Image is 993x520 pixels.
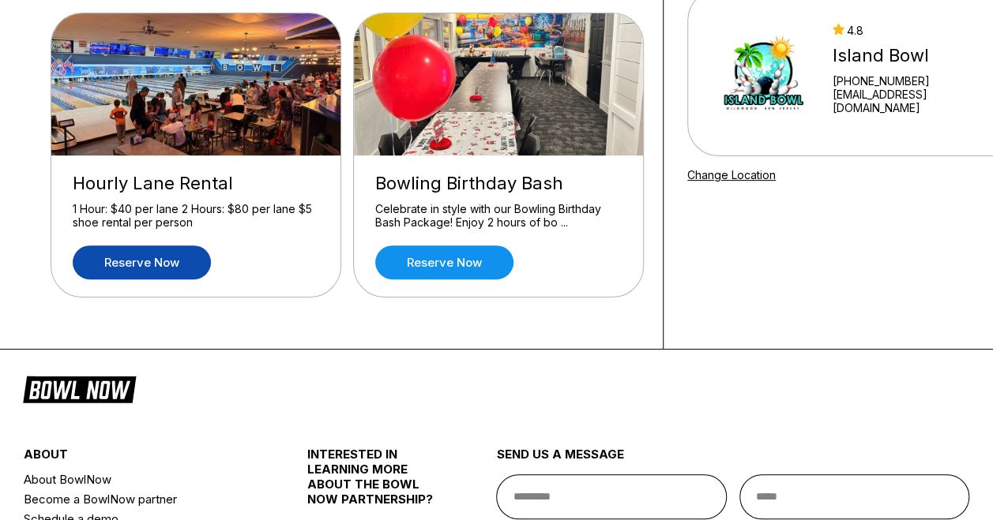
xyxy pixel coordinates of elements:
[687,168,776,181] a: Change Location
[375,173,622,194] div: Bowling Birthday Bash
[307,447,449,519] div: INTERESTED IN LEARNING MORE ABOUT THE BOWL NOW PARTNERSHIP?
[73,173,319,194] div: Hourly Lane Rental
[709,13,818,132] img: Island Bowl
[24,447,260,469] div: about
[73,245,211,279] a: Reserve now
[51,13,342,155] img: Hourly Lane Rental
[354,13,645,155] img: Bowling Birthday Bash
[24,489,260,509] a: Become a BowlNow partner
[24,469,260,489] a: About BowlNow
[375,202,622,230] div: Celebrate in style with our Bowling Birthday Bash Package! Enjoy 2 hours of bo ...
[73,202,319,230] div: 1 Hour: $40 per lane 2 Hours: $80 per lane $5 shoe rental per person
[496,447,969,474] div: send us a message
[375,245,513,279] a: Reserve now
